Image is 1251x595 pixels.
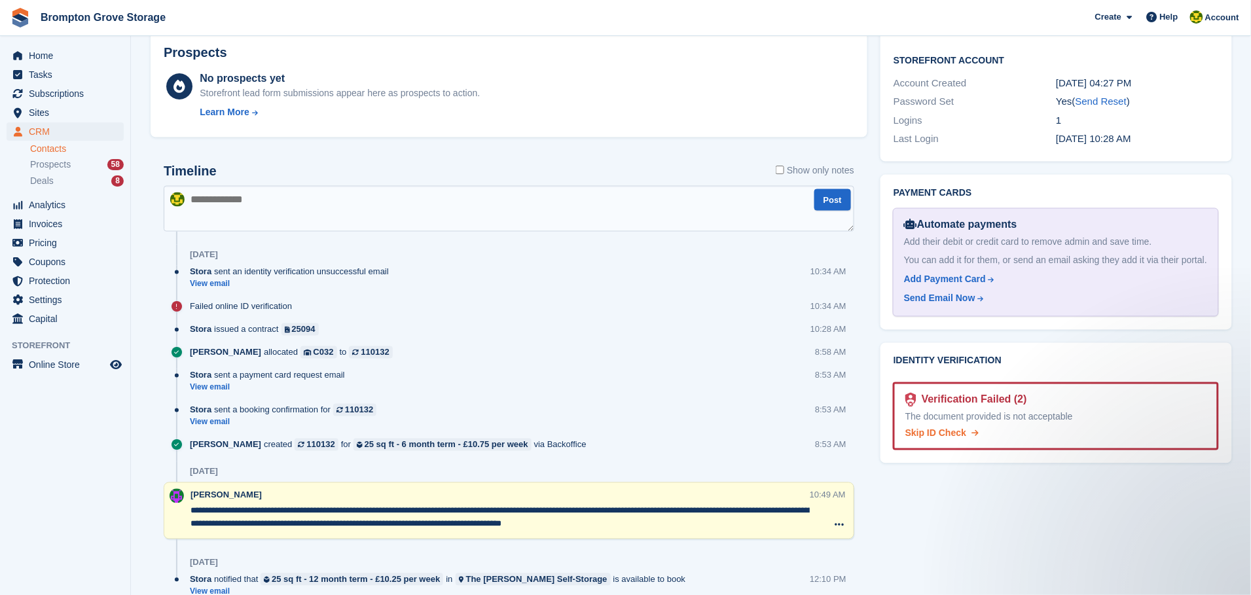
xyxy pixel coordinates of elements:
[272,573,440,586] div: 25 sq ft - 12 month term - £10.25 per week
[30,174,124,188] a: Deals 8
[904,273,1203,287] a: Add Payment Card
[164,45,227,60] h2: Prospects
[810,573,846,586] div: 12:10 PM
[905,428,966,439] span: Skip ID Check
[815,439,846,451] div: 8:53 AM
[10,8,30,27] img: stora-icon-8386f47178a22dfd0bd8f6a31ec36ba5ce8667c1dd55bd0f319d3a0aa187defe.svg
[200,105,249,119] div: Learn More
[815,346,846,359] div: 8:58 AM
[7,122,124,141] a: menu
[107,159,124,170] div: 58
[815,404,846,416] div: 8:53 AM
[1056,76,1218,91] div: [DATE] 04:27 PM
[190,573,211,586] span: Stora
[190,439,593,451] div: created for via Backoffice
[292,323,316,336] div: 25094
[7,272,124,290] a: menu
[29,355,107,374] span: Online Store
[190,404,383,416] div: sent a booking confirmation for
[810,266,846,278] div: 10:34 AM
[349,346,392,359] a: 110132
[814,189,851,211] button: Post
[894,94,1056,109] div: Password Set
[30,143,124,155] a: Contacts
[190,323,325,336] div: issued a contract
[108,357,124,372] a: Preview store
[190,323,211,336] span: Stora
[190,250,218,261] div: [DATE]
[281,323,319,336] a: 25094
[190,558,218,568] div: [DATE]
[190,467,218,477] div: [DATE]
[314,346,334,359] div: C032
[1205,11,1239,24] span: Account
[30,158,124,171] a: Prospects 58
[810,323,846,336] div: 10:28 AM
[190,573,692,586] div: notified that in is available to book
[333,404,376,416] a: 110132
[7,253,124,271] a: menu
[456,573,611,586] a: The [PERSON_NAME] Self-Storage
[894,113,1056,128] div: Logins
[306,439,335,451] div: 110132
[1056,94,1218,109] div: Yes
[29,272,107,290] span: Protection
[815,369,846,382] div: 8:53 AM
[29,310,107,328] span: Capital
[894,356,1219,367] h2: Identity verification
[904,217,1208,232] div: Automate payments
[894,188,1219,198] h2: Payment cards
[190,404,211,416] span: Stora
[365,439,528,451] div: 25 sq ft - 6 month term - £10.75 per week
[190,266,211,278] span: Stora
[29,103,107,122] span: Sites
[35,7,171,28] a: Brompton Grove Storage
[1160,10,1178,24] span: Help
[916,392,1027,408] div: Verification Failed (2)
[776,164,854,177] label: Show only notes
[200,105,480,119] a: Learn More
[894,132,1056,147] div: Last Login
[164,164,217,179] h2: Timeline
[190,417,383,428] a: View email
[111,175,124,187] div: 8
[7,234,124,252] a: menu
[905,427,979,441] a: Skip ID Check
[354,439,532,451] a: 25 sq ft - 6 month term - £10.75 per week
[7,215,124,233] a: menu
[30,175,54,187] span: Deals
[190,346,399,359] div: allocated to
[7,196,124,214] a: menu
[170,192,185,207] img: Marie Cavalier
[905,393,916,407] img: Identity Verification Ready
[170,489,184,503] img: Jo Brock
[345,404,373,416] div: 110132
[904,254,1208,268] div: You can add it for them, or send an email asking they add it via their portal.
[29,46,107,65] span: Home
[7,46,124,65] a: menu
[200,71,480,86] div: No prospects yet
[200,86,480,100] div: Storefront lead form submissions appear here as prospects to action.
[30,158,71,171] span: Prospects
[190,382,352,393] a: View email
[1095,10,1121,24] span: Create
[1076,96,1127,107] a: Send Reset
[894,76,1056,91] div: Account Created
[904,292,975,306] div: Send Email Now
[261,573,443,586] a: 25 sq ft - 12 month term - £10.25 per week
[1056,113,1218,128] div: 1
[190,439,261,451] span: [PERSON_NAME]
[190,266,395,278] div: sent an identity verification unsuccessful email
[7,65,124,84] a: menu
[894,53,1219,66] h2: Storefront Account
[361,346,389,359] div: 110132
[29,122,107,141] span: CRM
[190,490,262,500] span: [PERSON_NAME]
[190,369,352,382] div: sent a payment card request email
[905,410,1206,424] div: The document provided is not acceptable
[776,164,784,177] input: Show only notes
[1190,10,1203,24] img: Marie Cavalier
[466,573,607,586] div: The [PERSON_NAME] Self-Storage
[7,291,124,309] a: menu
[29,196,107,214] span: Analytics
